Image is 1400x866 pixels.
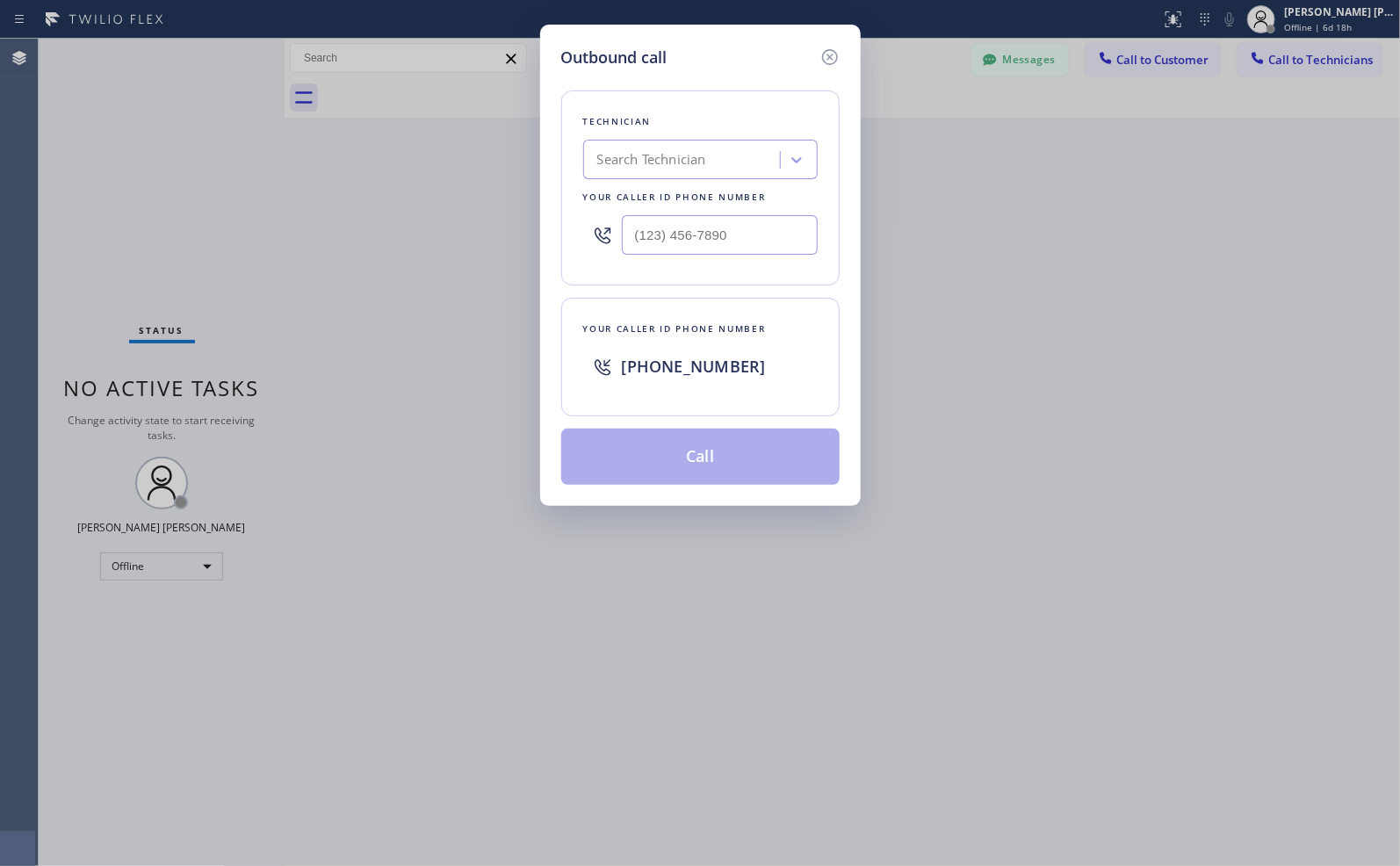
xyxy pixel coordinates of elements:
[561,46,668,69] h5: Outbound call
[583,112,818,131] div: Technician
[583,320,818,338] div: Your caller id phone number
[561,429,840,485] button: Call
[622,215,818,255] input: (123) 456-7890
[622,356,766,377] span: [PHONE_NUMBER]
[597,150,706,170] div: Search Technician
[583,188,818,206] div: Your caller id phone number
